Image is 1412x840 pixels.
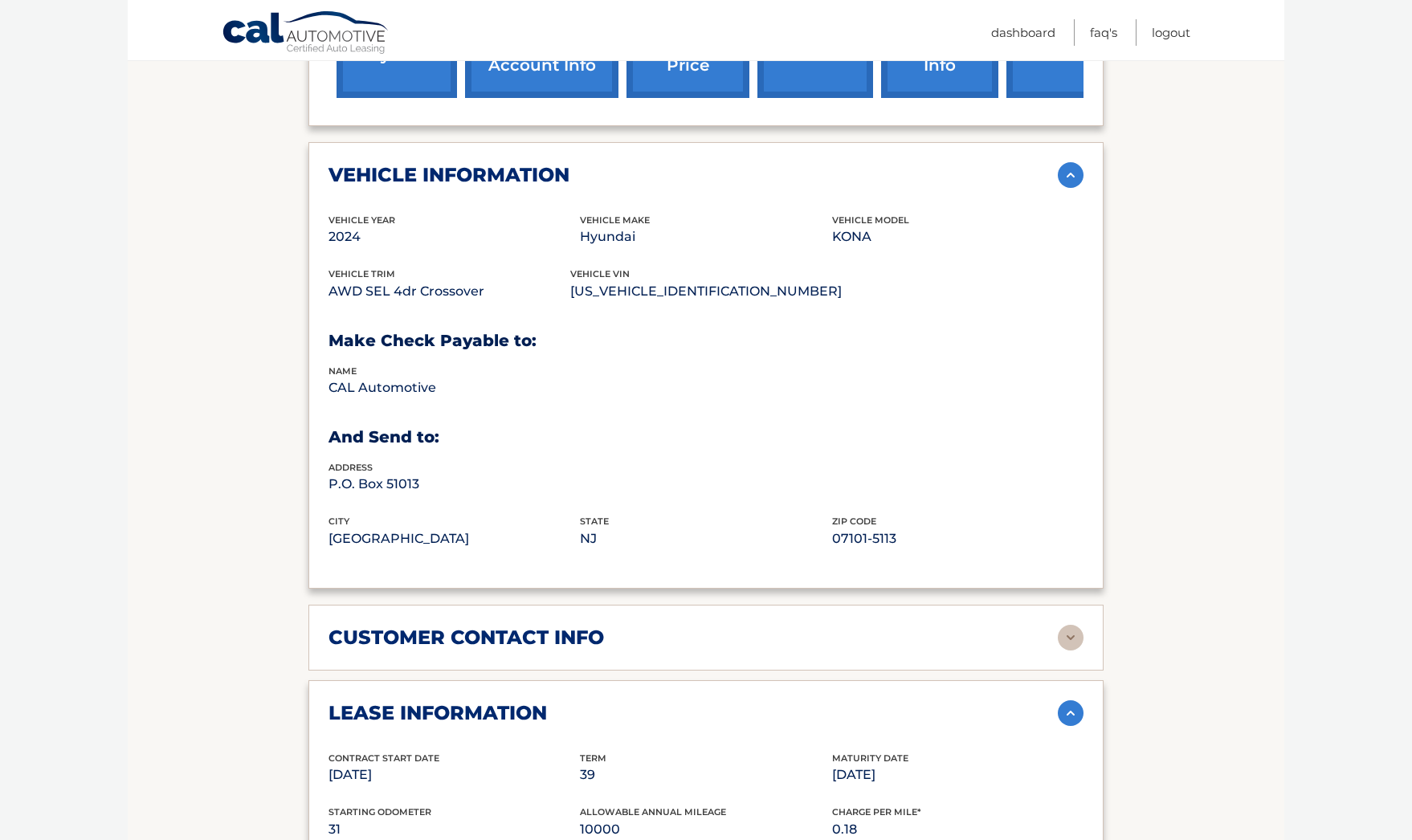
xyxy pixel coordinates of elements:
[329,528,580,550] p: [GEOGRAPHIC_DATA]
[1152,19,1190,46] a: Logout
[329,806,431,818] span: Starting Odometer
[329,701,547,725] h2: lease information
[329,516,349,527] span: city
[329,214,395,226] span: vehicle Year
[832,806,921,818] span: Charge Per Mile*
[329,473,580,495] p: P.O. Box 51013
[329,764,580,786] p: [DATE]
[329,626,604,650] h2: customer contact info
[832,752,908,764] span: Maturity Date
[329,462,373,473] span: address
[329,377,580,399] p: CAL Automotive
[580,764,831,786] p: 39
[832,214,909,226] span: vehicle model
[1058,162,1083,188] img: accordion-active.svg
[991,19,1055,46] a: Dashboard
[329,163,569,187] h2: vehicle information
[222,10,390,57] a: Cal Automotive
[570,280,842,303] p: [US_VEHICLE_IDENTIFICATION_NUMBER]
[580,528,831,550] p: NJ
[329,427,1083,447] h3: And Send to:
[1058,700,1083,726] img: accordion-active.svg
[329,280,570,303] p: AWD SEL 4dr Crossover
[1090,19,1117,46] a: FAQ's
[832,516,876,527] span: zip code
[580,806,726,818] span: Allowable Annual Mileage
[1058,625,1083,650] img: accordion-rest.svg
[329,268,395,279] span: vehicle trim
[329,365,357,377] span: name
[832,528,1083,550] p: 07101-5113
[329,331,1083,351] h3: Make Check Payable to:
[329,752,439,764] span: Contract Start Date
[580,214,650,226] span: vehicle make
[580,516,609,527] span: state
[570,268,630,279] span: vehicle vin
[832,764,1083,786] p: [DATE]
[580,752,606,764] span: Term
[329,226,580,248] p: 2024
[580,226,831,248] p: Hyundai
[832,226,1083,248] p: KONA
